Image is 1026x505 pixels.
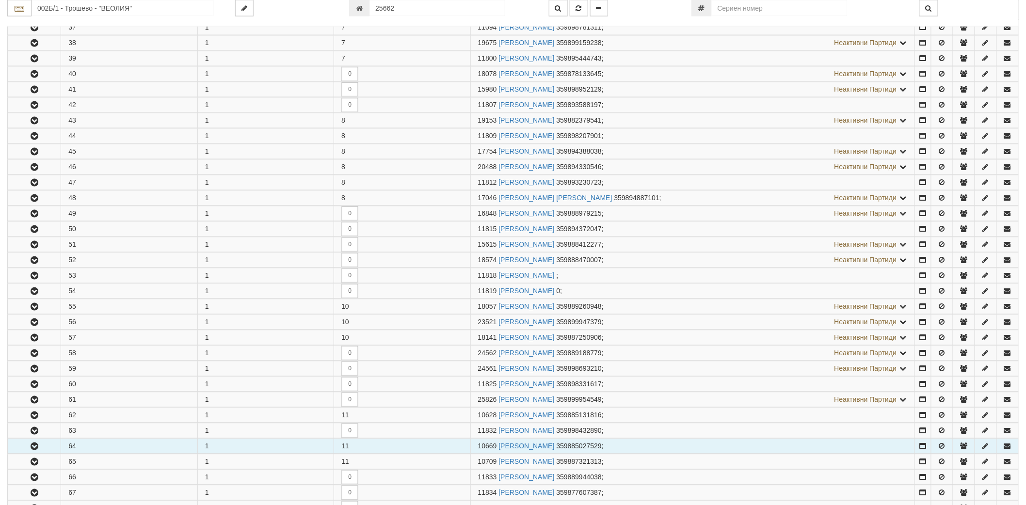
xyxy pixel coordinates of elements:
td: 52 [61,253,197,268]
span: Партида № [478,39,497,47]
span: Партида № [478,163,497,171]
span: Неактивни Партиди [834,334,897,342]
a: [PERSON_NAME] [499,179,555,187]
span: Неактивни Партиди [834,163,897,171]
td: 60 [61,377,197,392]
span: Партида № [478,179,497,187]
td: 41 [61,82,197,97]
td: ; [470,175,914,190]
span: Неактивни Партиди [834,70,897,78]
span: 11 [341,458,349,466]
span: Партида № [478,148,497,156]
a: [PERSON_NAME] [499,349,555,357]
a: [PERSON_NAME] [499,241,555,249]
span: Неактивни Партиди [834,117,897,125]
td: 1 [197,82,334,97]
a: [PERSON_NAME] [499,272,555,280]
td: 66 [61,470,197,485]
td: ; [470,67,914,82]
span: Партида № [478,349,497,357]
td: ; [470,439,914,454]
td: 44 [61,129,197,144]
td: 53 [61,268,197,284]
td: ; [470,284,914,299]
a: [PERSON_NAME] [499,287,555,295]
td: 1 [197,129,334,144]
a: [PERSON_NAME] [499,427,555,435]
td: 1 [197,300,334,315]
td: 1 [197,206,334,221]
td: 61 [61,393,197,408]
td: ; [470,377,914,392]
span: 7 [341,39,345,47]
span: Неактивни Партиди [834,148,897,156]
td: 1 [197,362,334,377]
span: Партида № [478,380,497,388]
td: 39 [61,51,197,66]
td: 63 [61,424,197,439]
td: ; [470,144,914,159]
span: Партида № [478,86,497,94]
span: 359885027529 [557,442,602,450]
td: ; [470,222,914,237]
td: ; [470,455,914,470]
span: 359878133645 [557,70,602,78]
span: 8 [341,132,345,140]
a: [PERSON_NAME] [499,489,555,497]
span: Неактивни Партиди [834,365,897,373]
a: [PERSON_NAME] [499,70,555,78]
span: 10 [341,334,349,342]
td: ; [470,206,914,221]
td: 59 [61,362,197,377]
span: 359894372047 [557,225,602,233]
span: Партида № [478,101,497,109]
a: [PERSON_NAME] [499,86,555,94]
span: Партида № [478,241,497,249]
a: [PERSON_NAME] [499,458,555,466]
span: 359894330546 [557,163,602,171]
td: 54 [61,284,197,299]
span: 359895444743 [557,55,602,63]
td: 1 [197,408,334,423]
span: 359888470007 [557,256,602,264]
span: 359888979215 [557,210,602,218]
span: 359889188779 [557,349,602,357]
td: ; [470,51,914,66]
a: [PERSON_NAME] [499,334,555,342]
a: [PERSON_NAME] [499,318,555,326]
td: 38 [61,36,197,51]
td: 47 [61,175,197,190]
span: Партида № [478,117,497,125]
span: 10 [341,303,349,311]
td: 1 [197,253,334,268]
td: 1 [197,424,334,439]
a: [PERSON_NAME] [499,365,555,373]
span: 359894887101 [614,194,659,202]
span: 359887321313 [557,458,602,466]
a: [PERSON_NAME] [499,380,555,388]
span: Партида № [478,427,497,435]
span: 7 [341,55,345,63]
td: 56 [61,315,197,330]
span: 359899954549 [557,396,602,404]
td: 1 [197,268,334,284]
span: Неактивни Партиди [834,396,897,404]
a: [PERSON_NAME] [499,132,555,140]
td: 51 [61,237,197,252]
span: 359882379541 [557,117,602,125]
a: [PERSON_NAME] [499,39,555,47]
td: 1 [197,20,334,35]
td: ; [470,424,914,439]
a: [PERSON_NAME] [PERSON_NAME] [499,194,612,202]
span: 359898952129 [557,86,602,94]
td: ; [470,470,914,485]
td: ; [470,237,914,252]
td: 1 [197,237,334,252]
td: 1 [197,331,334,346]
td: 1 [197,175,334,190]
td: 1 [197,222,334,237]
span: 8 [341,148,345,156]
span: Партида № [478,411,497,419]
td: ; [470,331,914,346]
span: Неактивни Партиди [834,210,897,218]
